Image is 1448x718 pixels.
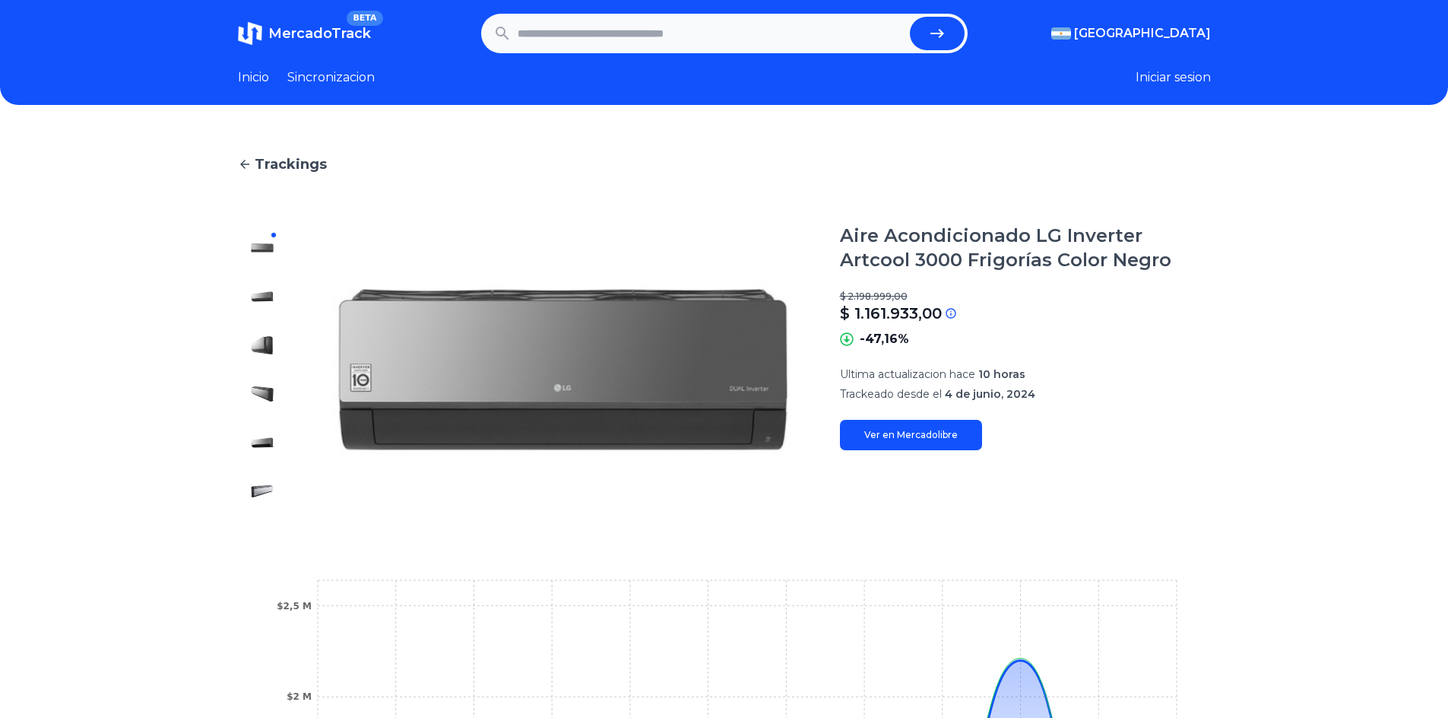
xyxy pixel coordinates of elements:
a: Trackings [238,154,1211,175]
img: Aire Acondicionado LG Inverter Artcool 3000 Frigorías Color Negro [317,224,810,516]
button: Iniciar sesion [1136,68,1211,87]
span: Trackings [255,154,327,175]
span: Trackeado desde el [840,387,942,401]
span: 4 de junio, 2024 [945,387,1035,401]
img: Aire Acondicionado LG Inverter Artcool 3000 Frigorías Color Negro [250,284,274,309]
span: Ultima actualizacion hace [840,367,975,381]
a: Ver en Mercadolibre [840,420,982,450]
p: $ 2.198.999,00 [840,291,1211,303]
tspan: $2 M [287,691,312,702]
span: 10 horas [978,367,1025,381]
img: Argentina [1051,27,1071,40]
a: MercadoTrackBETA [238,21,371,46]
tspan: $2,5 M [277,601,312,612]
p: -47,16% [860,330,909,348]
img: Aire Acondicionado LG Inverter Artcool 3000 Frigorías Color Negro [250,382,274,406]
p: $ 1.161.933,00 [840,303,942,324]
img: MercadoTrack [238,21,262,46]
span: MercadoTrack [268,25,371,42]
img: Aire Acondicionado LG Inverter Artcool 3000 Frigorías Color Negro [250,479,274,504]
h1: Aire Acondicionado LG Inverter Artcool 3000 Frigorías Color Negro [840,224,1211,272]
a: Sincronizacion [287,68,375,87]
img: Aire Acondicionado LG Inverter Artcool 3000 Frigorías Color Negro [250,236,274,260]
span: [GEOGRAPHIC_DATA] [1074,24,1211,43]
span: BETA [347,11,382,26]
button: [GEOGRAPHIC_DATA] [1051,24,1211,43]
img: Aire Acondicionado LG Inverter Artcool 3000 Frigorías Color Negro [250,333,274,357]
a: Inicio [238,68,269,87]
img: Aire Acondicionado LG Inverter Artcool 3000 Frigorías Color Negro [250,430,274,455]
